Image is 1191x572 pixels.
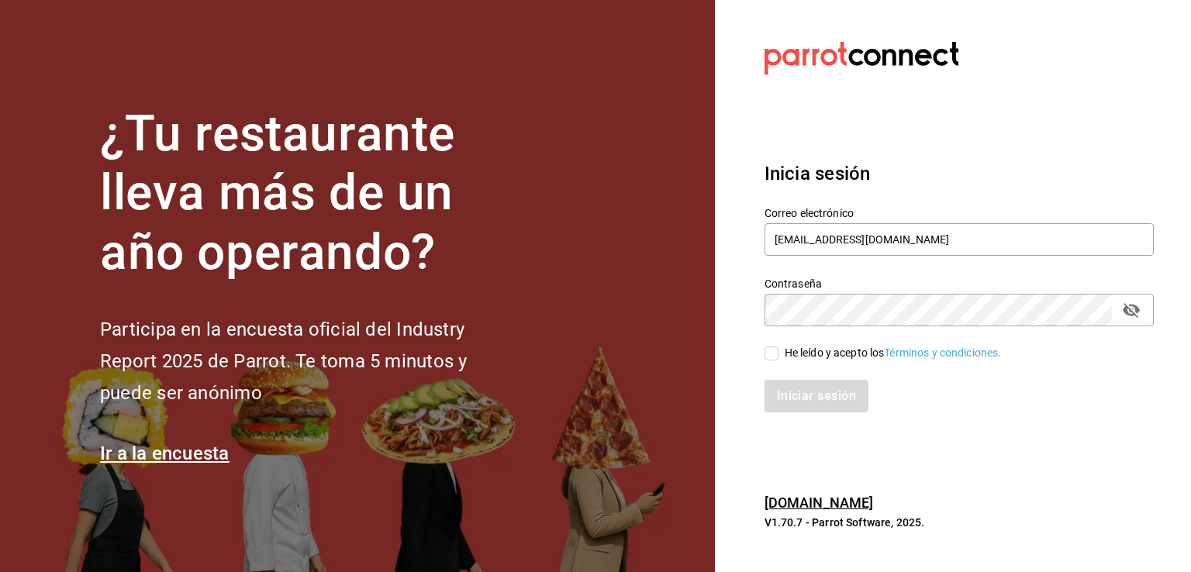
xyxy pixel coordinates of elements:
[765,223,1154,256] input: Ingresa tu correo electrónico
[765,160,1154,188] h3: Inicia sesión
[765,207,1154,218] label: Correo electrónico
[765,494,874,511] a: [DOMAIN_NAME]
[765,515,1154,530] p: V1.70.7 - Parrot Software, 2025.
[100,314,519,408] h2: Participa en la encuesta oficial del Industry Report 2025 de Parrot. Te toma 5 minutos y puede se...
[100,443,230,464] a: Ir a la encuesta
[884,346,1001,359] a: Términos y condiciones.
[785,345,1002,361] div: He leído y acepto los
[765,277,1154,288] label: Contraseña
[1118,297,1144,323] button: passwordField
[100,105,519,283] h1: ¿Tu restaurante lleva más de un año operando?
